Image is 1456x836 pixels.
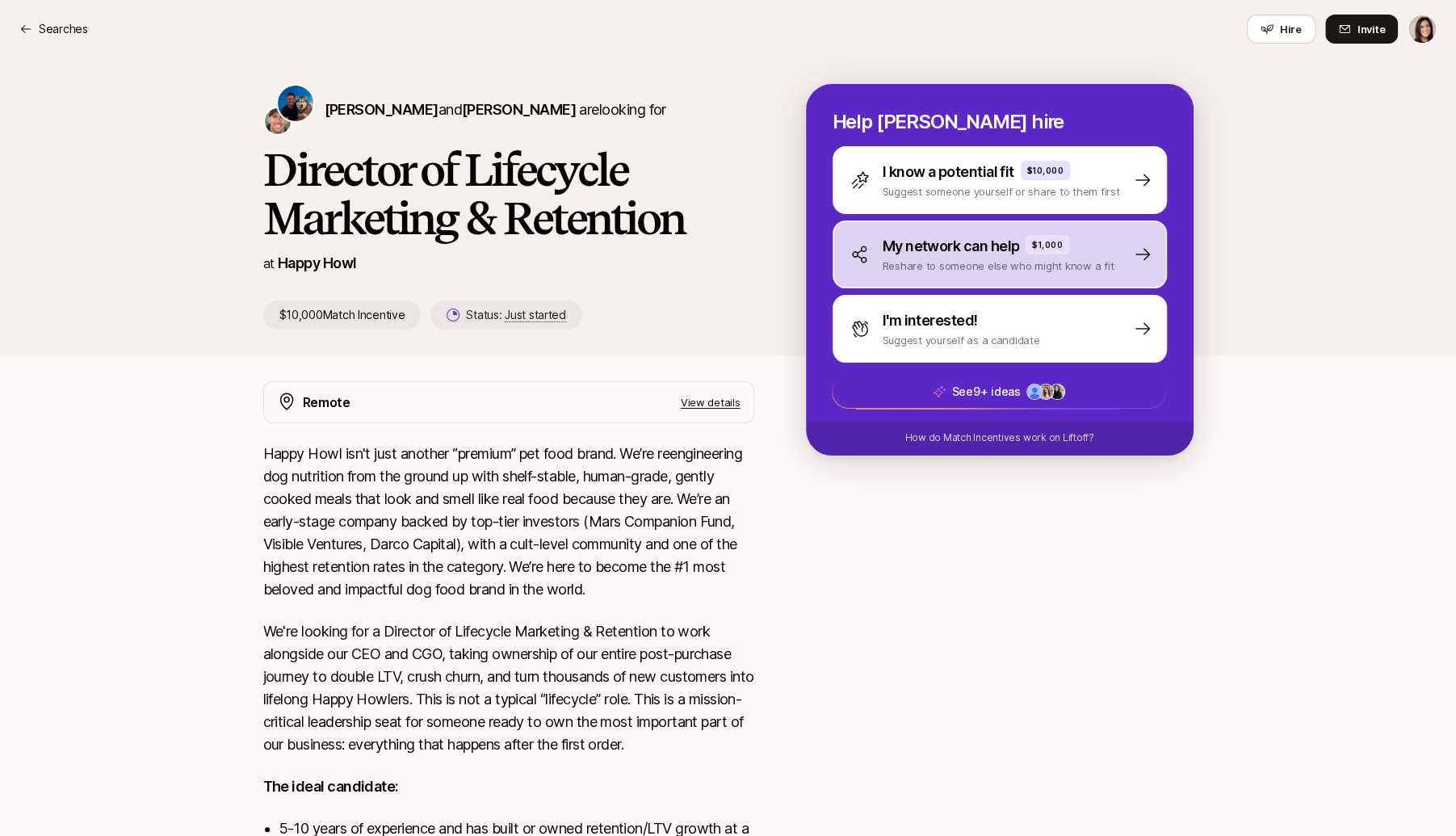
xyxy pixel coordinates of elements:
span: and [438,101,575,118]
span: [PERSON_NAME] [325,101,438,118]
p: We're looking for a Director of Lifecycle Marketing & Retention to work alongside our CEO and CGO... [263,620,754,756]
span: [PERSON_NAME] [462,101,576,118]
img: Eleanor Morgan [1408,15,1436,43]
p: $10,000 [1027,164,1064,177]
a: Happy Howl [278,254,357,271]
p: I know a potential fit [883,161,1014,183]
img: ACg8ocKiP4U3mxDRqwL8N2m6NMicaqqgvU10OBtGB5R50zOwNUwjEF5tjA=s160-c [1050,384,1064,399]
button: See9+ ideas [832,375,1166,409]
p: Remote [303,392,350,413]
p: Suggest yourself as a candidate [883,332,1040,348]
img: Josh Pierce [265,108,291,134]
p: I'm interested! [883,309,978,332]
button: Invite [1325,15,1398,44]
strong: The ideal candidate: [263,778,399,795]
p: Status: [466,305,565,325]
p: Happy Howl isn't just another “premium” pet food brand. We’re reengineering dog nutrition from th... [263,443,754,601]
img: ALV-UjXHu4EzWrm-oGfy5N49wzBGd5vCOVyWjg4Tx9QNSkGcePrqbrByAyiuXAJNbImnWxF6P83fq-ycOI3FZN7AJnCzUZNFp... [1027,384,1042,399]
span: Just started [505,308,566,322]
button: Hire [1247,15,1315,44]
img: Colin Buckley [278,86,313,121]
p: Reshare to someone else who might know a fit [883,258,1114,274]
span: Hire [1280,21,1302,37]
p: How do Match Incentives work on Liftoff? [904,431,1093,445]
p: are looking for [325,99,666,121]
p: at [263,253,275,274]
p: $10,000 Match Incentive [263,300,422,330]
button: Eleanor Morgan [1408,15,1437,44]
p: Searches [39,19,88,39]
p: My network can help [883,235,1020,258]
p: Suggest someone yourself or share to them first [883,183,1120,200]
p: $1,000 [1032,238,1063,251]
img: ACg8ocJmNS_JoWcfat8875huM6meWTYnITeMdNY1pDsCB79RaHZW=s160-c [1039,384,1053,399]
p: Help [PERSON_NAME] hire [833,111,1167,133]
p: View details [681,394,741,410]
h1: Director of Lifecycle Marketing & Retention [263,145,754,242]
p: See 9+ ideas [951,382,1020,401]
span: Invite [1357,21,1385,37]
